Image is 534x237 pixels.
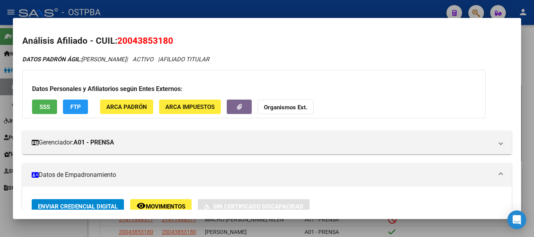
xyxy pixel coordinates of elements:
span: FTP [70,103,81,110]
button: Movimientos [130,199,192,214]
strong: DATOS PADRÓN ÁGIL: [22,56,81,63]
span: ARCA Padrón [106,103,147,110]
mat-panel-title: Datos de Empadronamiento [32,170,493,180]
button: Organismos Ext. [258,100,314,114]
span: Enviar Credencial Digital [38,203,118,210]
span: AFILIADO TITULAR [159,56,209,63]
span: SSS [39,103,50,110]
button: ARCA Impuestos [159,100,221,114]
i: | ACTIVO | [22,56,209,63]
div: Open Intercom Messenger [507,210,526,229]
button: Sin Certificado Discapacidad [198,199,310,214]
span: 20043853180 [117,36,173,46]
span: Movimientos [146,203,185,210]
h3: Datos Personales y Afiliatorios según Entes Externos: [32,84,476,94]
button: Enviar Credencial Digital [32,199,124,214]
strong: A01 - PRENSA [73,138,114,147]
button: SSS [32,100,57,114]
mat-panel-title: Gerenciador: [32,138,493,147]
button: FTP [63,100,88,114]
mat-expansion-panel-header: Datos de Empadronamiento [22,163,512,187]
strong: Organismos Ext. [264,104,307,111]
h2: Análisis Afiliado - CUIL: [22,34,512,48]
span: Sin Certificado Discapacidad [213,203,303,210]
button: ARCA Padrón [100,100,153,114]
mat-expansion-panel-header: Gerenciador:A01 - PRENSA [22,131,512,154]
mat-icon: remove_red_eye [136,201,146,210]
span: [PERSON_NAME] [22,56,126,63]
span: ARCA Impuestos [165,103,215,110]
